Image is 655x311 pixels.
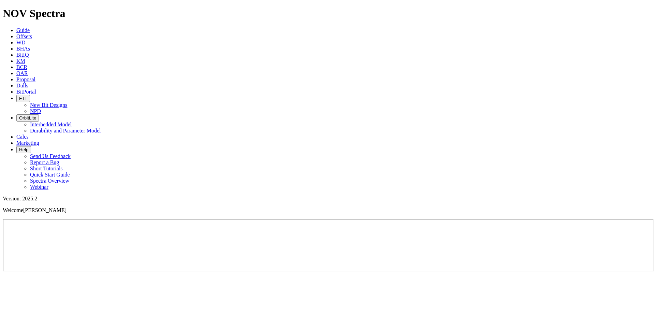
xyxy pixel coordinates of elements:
[19,96,27,101] span: FTT
[19,147,28,152] span: Help
[30,172,70,178] a: Quick Start Guide
[3,207,652,213] p: Welcome
[16,114,39,122] button: OrbitLite
[16,76,35,82] a: Proposal
[16,140,39,146] a: Marketing
[3,7,652,20] h1: NOV Spectra
[16,95,30,102] button: FTT
[30,122,72,127] a: Interbedded Model
[30,108,41,114] a: NPD
[30,159,59,165] a: Report a Bug
[30,102,67,108] a: New Bit Designs
[3,196,652,202] div: Version: 2025.2
[16,40,26,45] a: WD
[19,115,36,121] span: OrbitLite
[16,33,32,39] a: Offsets
[16,58,25,64] a: KM
[30,153,71,159] a: Send Us Feedback
[16,52,29,58] a: BitIQ
[30,128,101,133] a: Durability and Parameter Model
[16,89,36,95] a: BitPortal
[16,146,31,153] button: Help
[16,64,27,70] a: BCR
[16,27,30,33] a: Guide
[16,70,28,76] a: OAR
[30,166,63,171] a: Short Tutorials
[16,83,28,88] a: Dulls
[16,46,30,52] a: BHAs
[23,207,67,213] span: [PERSON_NAME]
[30,184,48,190] a: Webinar
[16,134,29,140] a: Calcs
[30,178,69,184] a: Spectra Overview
